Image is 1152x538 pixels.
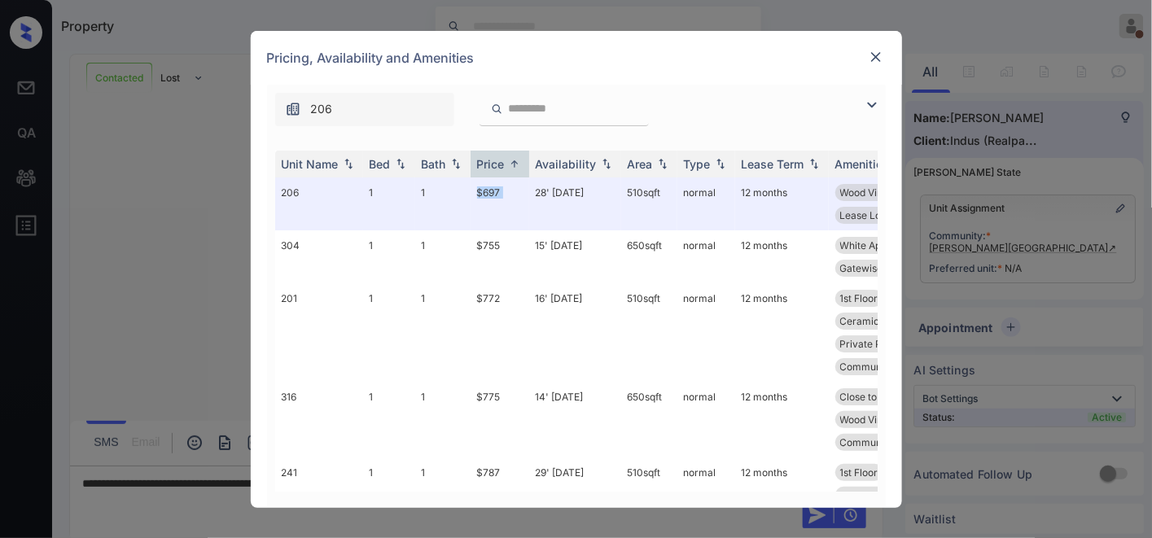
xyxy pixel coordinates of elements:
[735,230,829,283] td: 12 months
[471,382,529,457] td: $775
[529,382,621,457] td: 14' [DATE]
[840,489,919,501] span: Ceramic Tile Di...
[477,157,505,171] div: Price
[536,157,597,171] div: Availability
[363,382,415,457] td: 1
[392,158,409,169] img: sorting
[415,177,471,230] td: 1
[621,283,677,382] td: 510 sqft
[415,230,471,283] td: 1
[628,157,653,171] div: Area
[275,382,363,457] td: 316
[621,177,677,230] td: 510 sqft
[840,209,893,221] span: Lease Lock
[363,177,415,230] td: 1
[471,283,529,382] td: $772
[840,436,913,448] span: Community Fee
[598,158,615,169] img: sorting
[840,262,883,274] span: Gatewise
[712,158,729,169] img: sorting
[735,283,829,382] td: 12 months
[840,315,919,327] span: Ceramic Tile Di...
[735,382,829,457] td: 12 months
[251,31,902,85] div: Pricing, Availability and Amenities
[363,283,415,382] td: 1
[491,102,503,116] img: icon-zuma
[529,230,621,283] td: 15' [DATE]
[311,100,333,118] span: 206
[840,338,900,350] span: Private Patio
[471,177,529,230] td: $697
[868,49,884,65] img: close
[363,230,415,283] td: 1
[840,413,919,426] span: Wood Vinyl Dini...
[677,283,735,382] td: normal
[340,158,357,169] img: sorting
[415,382,471,457] td: 1
[840,292,878,304] span: 1st Floor
[448,158,464,169] img: sorting
[735,177,829,230] td: 12 months
[529,283,621,382] td: 16' [DATE]
[677,230,735,283] td: normal
[677,177,735,230] td: normal
[835,157,890,171] div: Amenities
[655,158,671,169] img: sorting
[370,157,391,171] div: Bed
[840,466,878,479] span: 1st Floor
[275,283,363,382] td: 201
[677,382,735,457] td: normal
[840,391,966,403] span: Close to [PERSON_NAME]...
[275,230,363,283] td: 304
[840,239,922,252] span: White Appliance...
[684,157,711,171] div: Type
[422,157,446,171] div: Bath
[529,177,621,230] td: 28' [DATE]
[506,158,523,170] img: sorting
[275,177,363,230] td: 206
[471,230,529,283] td: $755
[840,186,922,199] span: Wood Vinyl Bed ...
[862,95,882,115] img: icon-zuma
[415,283,471,382] td: 1
[840,361,913,373] span: Community Fee
[742,157,804,171] div: Lease Term
[285,101,301,117] img: icon-zuma
[621,230,677,283] td: 650 sqft
[806,158,822,169] img: sorting
[621,382,677,457] td: 650 sqft
[282,157,339,171] div: Unit Name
